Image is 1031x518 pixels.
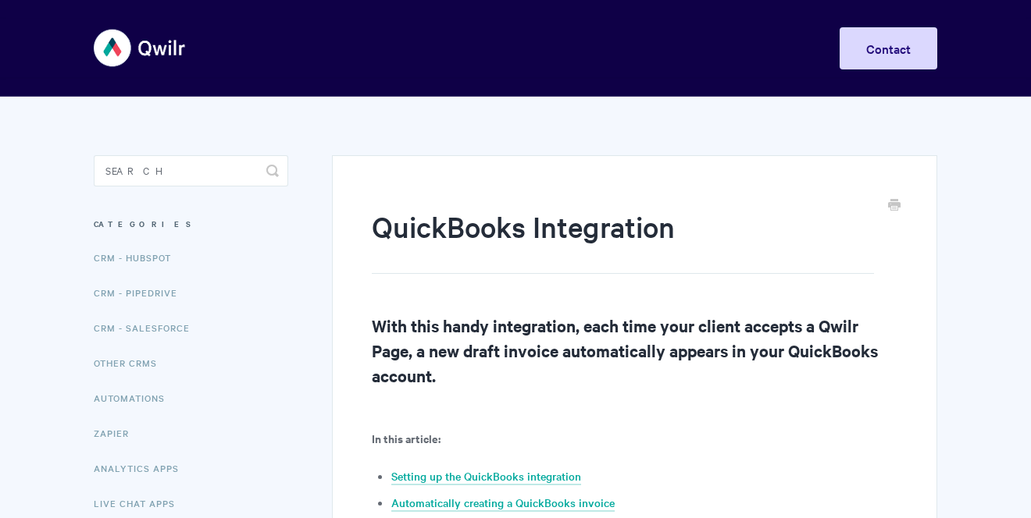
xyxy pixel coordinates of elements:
a: Automations [94,382,177,413]
a: CRM - Pipedrive [94,277,189,308]
b: In this article: [372,430,441,446]
a: Analytics Apps [94,452,191,484]
a: Setting up the QuickBooks integration [391,468,581,485]
a: CRM - Salesforce [94,312,202,343]
a: Print this Article [888,197,901,215]
h2: With this handy integration, each time your client accepts a Qwilr Page, a new draft invoice auto... [372,313,897,388]
img: Qwilr Help Center [94,19,187,77]
a: Zapier [94,417,141,449]
a: Other CRMs [94,347,169,378]
a: Automatically creating a QuickBooks invoice [391,495,615,512]
input: Search [94,155,288,186]
h1: QuickBooks Integration [372,207,874,274]
h3: Categories [94,210,288,238]
a: CRM - HubSpot [94,242,183,273]
a: Contact [840,27,937,69]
